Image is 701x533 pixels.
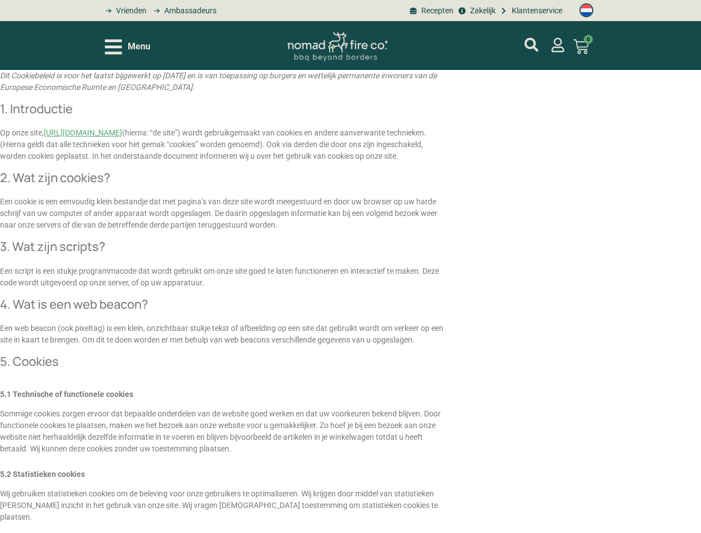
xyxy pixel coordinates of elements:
span: Vrienden [113,5,147,17]
span: Menu [128,40,150,53]
a: mijn account [525,38,538,52]
a: 0 [560,32,602,61]
a: grill bill vrienden [102,5,147,17]
a: grill bill klantenservice [498,5,562,17]
span: Ambassadeurs [162,5,216,17]
span: Klantenservice [509,5,562,17]
img: Nederlands [579,3,593,17]
span: Zakelijk [467,5,496,17]
a: [URL][DOMAIN_NAME] [44,128,122,137]
a: grill bill ambassadors [149,5,216,17]
span: Recepten [418,5,453,17]
span: 0 [584,35,593,44]
img: Nomad Logo [288,32,387,62]
a: BBQ recepten [408,5,453,17]
a: grill bill zakeljk [456,5,495,17]
div: Open/Close Menu [105,37,150,57]
a: mijn account [551,38,565,52]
